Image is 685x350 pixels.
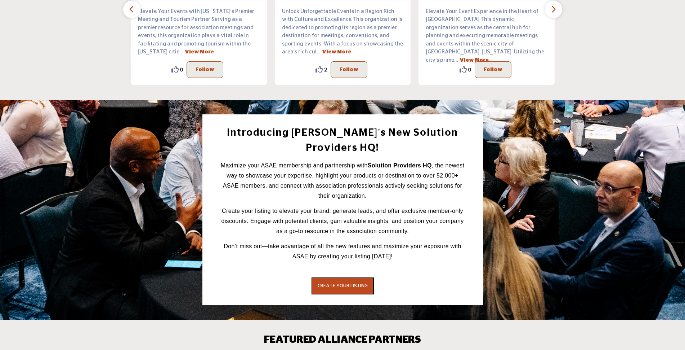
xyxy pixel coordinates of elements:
span: 0 [180,66,183,73]
span: Create your listing to elevate your brand, generate leads, and offer exclusive member-only discou... [221,208,464,234]
span: Don’t miss out—take advantage of all the new features and maximize your exposure with ASAE by cre... [224,243,461,259]
button: CREATE YOUR LISTING [312,277,374,295]
p: Elevate Your Events with [US_STATE]'s Premier Meeting and Tourism Partner Serving as a premier re... [138,8,260,56]
p: Unlock Unforgettable Events in a Region Rich with Culture and Excellence This organization is ded... [282,8,404,56]
a: View More [322,49,351,54]
h2: FEATURED ALLIANCE PARTNERS [264,334,421,346]
button: Follow [187,61,223,78]
button: Follow [475,61,511,78]
p: Follow [484,65,502,74]
span: ... [179,49,184,54]
span: ... [317,49,321,54]
a: View More [185,49,214,54]
a: View More [460,58,489,63]
h2: Introducing [PERSON_NAME]’s New Solution Providers HQ! [219,125,467,156]
p: Follow [340,65,358,74]
span: 2 [324,66,327,73]
strong: Solution Providers HQ [368,162,432,169]
button: Follow [331,61,367,78]
span: ... [454,57,458,63]
span: Maximize your ASAE membership and partnership with , the newest way to showcase your expertise, h... [221,162,464,199]
p: Elevate Your Event Experience in the Heart of [GEOGRAPHIC_DATA] This dynamic organization serves ... [426,8,547,65]
span: CREATE YOUR LISTING [318,284,368,288]
p: Follow [196,65,214,74]
span: 0 [468,66,471,73]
